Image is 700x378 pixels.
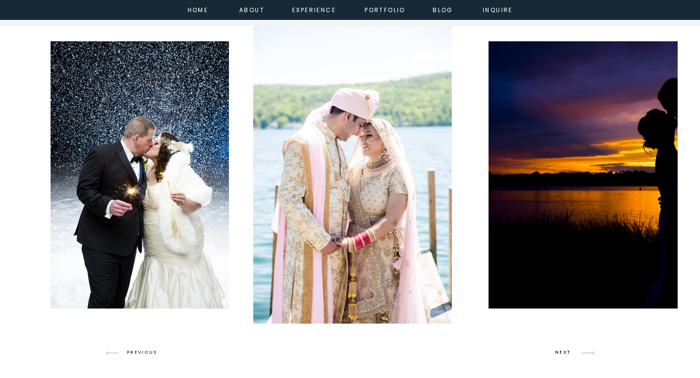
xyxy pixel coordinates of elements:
h3: PREVIOUS [127,348,164,357]
a: home [185,5,211,14]
a: inquire [480,5,515,14]
h3: NEXT [555,348,574,357]
a: portfolio [364,5,406,14]
a: Blog [425,5,460,14]
a: about [239,5,261,14]
a: experience [292,5,332,14]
